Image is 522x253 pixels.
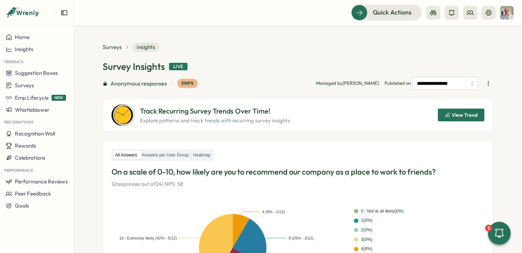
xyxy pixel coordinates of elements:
[289,236,314,240] text: 8 (25% - 3/12)
[15,202,29,209] span: Goals
[361,227,373,233] div: 2 ( 0 %)
[110,79,167,88] span: Anonymous responses
[103,60,165,73] h1: Survey Insights
[343,80,379,86] span: [PERSON_NAME]
[112,180,484,188] p: 12 responses out of 24 | NPS: 58
[140,117,290,125] p: Explore patterns and track trends with recurring survey insights
[438,109,484,121] button: View Trend
[15,34,29,40] span: Home
[191,151,213,160] label: Heatmap
[51,95,66,101] span: NEW
[361,208,404,215] div: 0 - Not at all likely ( 0 %)
[361,217,373,224] div: 1 ( 0 %)
[385,77,478,90] span: Published on
[177,79,198,88] div: eNPS
[500,6,513,20] img: Philipp Eberhardt
[119,236,177,240] text: 10 - Extremely likely (42% - 5/12)
[15,106,49,113] span: Whistleblower
[15,178,68,185] span: Performance Reviews
[262,209,285,214] text: 4 (8% - 1/12)
[15,130,55,137] span: Recognition Wall
[15,82,34,89] span: Surveys
[316,80,379,87] p: Managed by
[373,8,412,17] span: Quick Actions
[485,225,492,232] div: 2
[112,166,484,177] p: On a scale of 0-10, how likely are you to recommend our company as a place to work to friends?
[452,112,478,117] span: View Trend
[488,222,511,244] button: 2
[169,63,187,71] div: Live
[140,106,290,117] p: Track Recurring Survey Trends Over Time!
[15,94,49,101] span: Emp Lifecycle
[113,151,139,160] label: All Answers
[15,142,36,149] span: Rewards
[361,246,373,252] div: 4 ( 8 %)
[132,43,159,52] span: Insights
[15,46,33,53] span: Insights
[361,236,373,243] div: 3 ( 0 %)
[15,154,45,161] span: Celebrations
[61,9,68,16] button: Expand sidebar
[15,70,58,76] span: Suggestion Boxes
[140,151,191,160] label: Answers per User Group
[351,5,422,20] button: Quick Actions
[103,43,122,51] a: Surveys
[15,190,51,197] span: Peer Feedback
